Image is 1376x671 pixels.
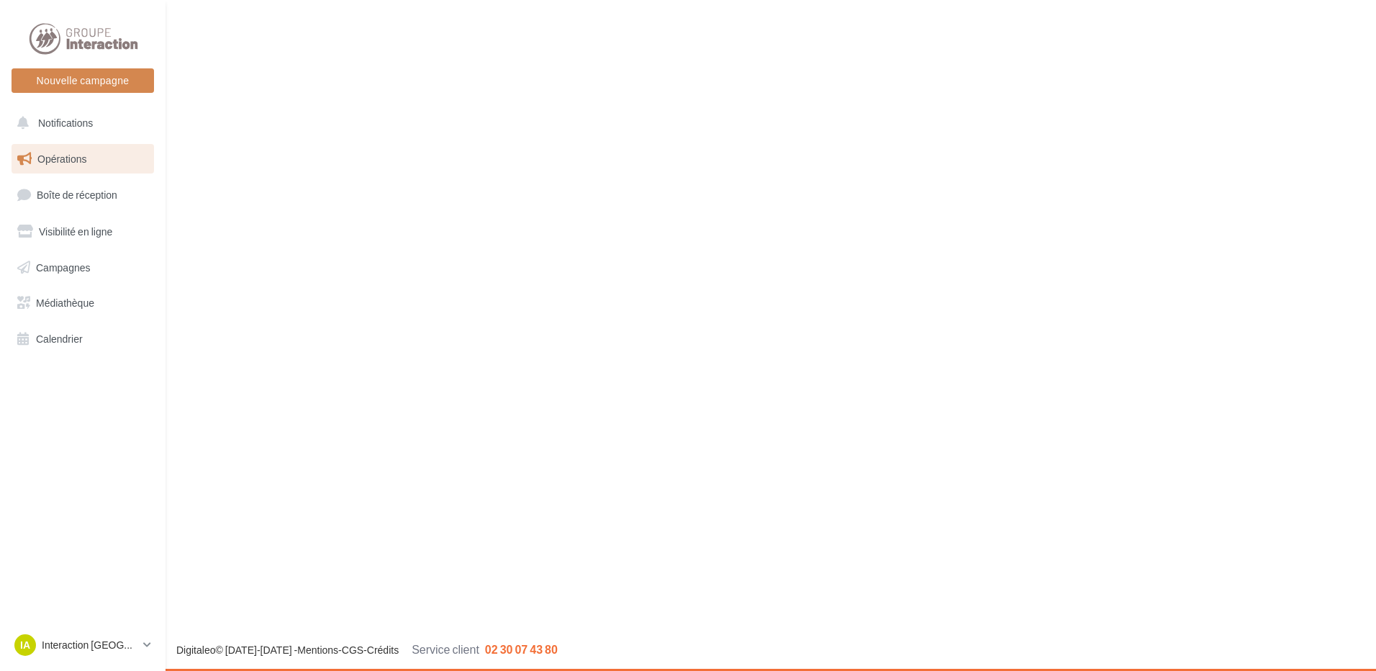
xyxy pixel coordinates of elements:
a: Médiathèque [9,288,157,318]
span: Campagnes [36,261,91,273]
span: © [DATE]-[DATE] - - - [176,644,558,656]
a: Digitaleo [176,644,215,656]
span: Service client [412,642,479,656]
a: Mentions [297,644,338,656]
span: IA [20,638,30,652]
button: Notifications [9,108,151,138]
a: Opérations [9,144,157,174]
a: Calendrier [9,324,157,354]
a: Visibilité en ligne [9,217,157,247]
p: Interaction [GEOGRAPHIC_DATA] [42,638,137,652]
a: Campagnes [9,253,157,283]
a: CGS [342,644,363,656]
span: Notifications [38,117,93,129]
span: 02 30 07 43 80 [485,642,558,656]
button: Nouvelle campagne [12,68,154,93]
span: Boîte de réception [37,189,117,201]
span: Médiathèque [36,297,94,309]
a: IA Interaction [GEOGRAPHIC_DATA] [12,631,154,659]
a: Boîte de réception [9,179,157,210]
span: Calendrier [36,333,83,345]
span: Opérations [37,153,86,165]
a: Crédits [367,644,399,656]
span: Visibilité en ligne [39,225,112,238]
